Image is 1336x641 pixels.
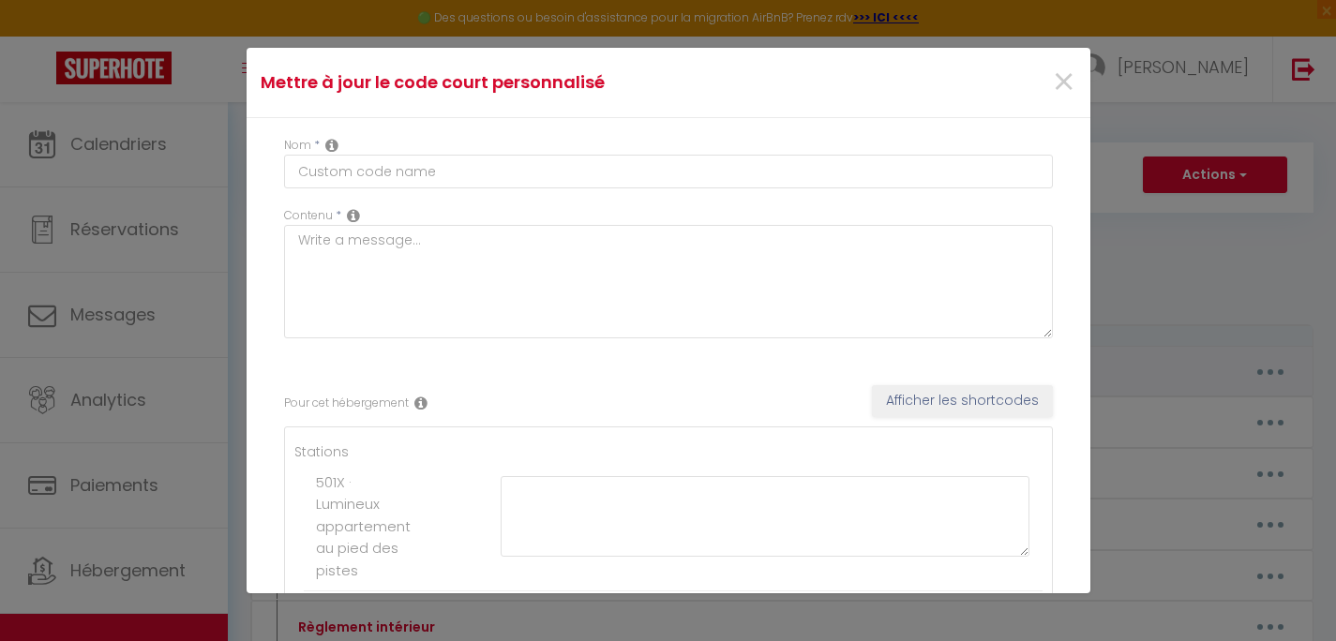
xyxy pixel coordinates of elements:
[347,208,360,223] i: Replacable content
[1052,63,1075,103] button: Close
[284,155,1053,188] input: Custom code name
[284,395,409,412] label: Pour cet hébergement
[872,385,1053,417] button: Afficher les shortcodes
[284,137,311,155] label: Nom
[414,395,428,410] i: Rental
[316,471,414,582] label: 501X · Lumineux appartement au pied des pistes
[1052,54,1075,111] span: ×
[284,207,333,225] label: Contenu
[261,69,796,96] h4: Mettre à jour le code court personnalisé
[294,441,349,462] label: Stations
[325,138,338,153] i: Custom short code name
